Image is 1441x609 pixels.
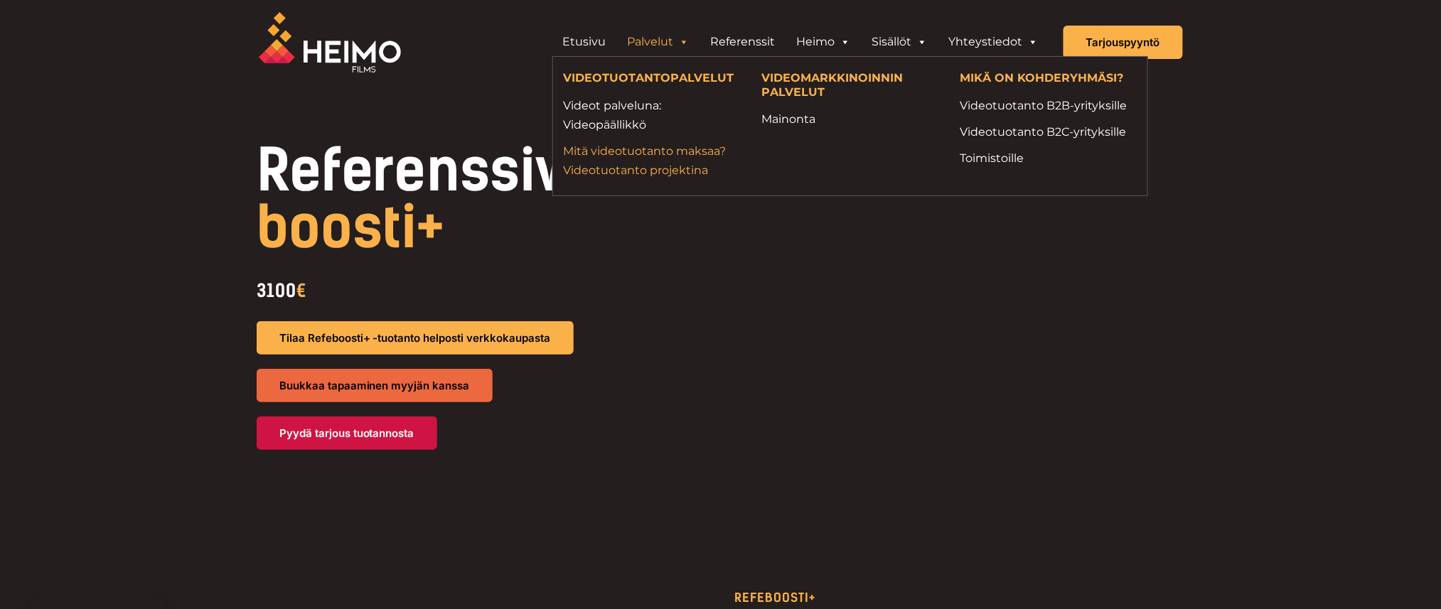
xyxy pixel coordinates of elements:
[786,28,862,56] a: Heimo
[564,71,741,88] h4: VIDEOTUOTANTOPALVELUT
[960,96,1137,115] a: Videotuotanto B2B-yrityksille
[552,28,617,56] a: Etusivu
[700,28,786,56] a: Referenssit
[257,321,574,355] a: Tilaa Refeboosti+ -tuotanto helposti verkkokaupasta
[938,28,1049,56] a: Yhteystiedot
[1064,26,1183,59] a: Tarjouspyyntö
[257,142,818,256] h1: Referenssivideo:
[960,71,1137,88] h4: MIKÄ ON KOHDERYHMÄSI?
[564,96,741,134] a: Videot palveluna: Videopäällikkö
[257,136,808,262] span: Refeboosti+
[279,380,470,391] span: Buukkaa tapaaminen myyjän kanssa
[960,122,1137,141] a: Videotuotanto B2C-yrityksille
[761,71,938,102] h4: VIDEOMARKKINOINNIN PALVELUT
[257,416,437,450] a: Pyydä tarjous tuotannosta
[259,12,401,72] img: Heimo Filmsin logo
[279,333,551,343] span: Tilaa Refeboosti+ -tuotanto helposti verkkokaupasta
[761,109,938,129] a: Mainonta
[545,28,1056,56] aside: Header Widget 1
[257,369,493,402] a: Buukkaa tapaaminen myyjän kanssa
[735,592,1183,604] p: Refeboosti+
[296,280,306,301] span: €
[279,428,414,438] span: Pyydä tarjous tuotannosta
[257,274,818,307] div: 3100
[617,28,700,56] a: Palvelut
[862,28,938,56] a: Sisällöt
[564,141,741,180] a: Mitä videotuotanto maksaa?Videotuotanto projektina
[960,149,1137,168] a: Toimistoille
